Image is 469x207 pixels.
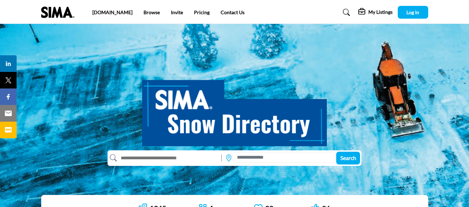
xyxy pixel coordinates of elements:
[41,7,78,18] img: Site Logo
[358,8,393,17] div: My Listings
[336,152,360,164] button: Search
[144,9,160,15] a: Browse
[336,7,355,18] a: Search
[220,153,223,163] img: Rectangle%203585.svg
[406,9,419,15] span: Log In
[92,9,132,15] a: [DOMAIN_NAME]
[368,9,393,15] h5: My Listings
[398,6,428,19] button: Log In
[194,9,210,15] a: Pricing
[221,9,245,15] a: Contact Us
[171,9,183,15] a: Invite
[142,72,327,146] img: SIMA Snow Directory
[340,154,356,161] span: Search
